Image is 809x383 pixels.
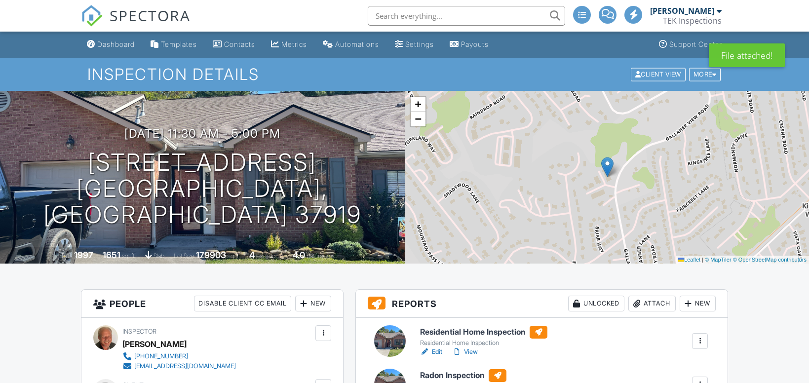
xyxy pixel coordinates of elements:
a: Contacts [209,36,259,54]
div: Payouts [461,40,489,48]
span: bedrooms [256,252,283,260]
h3: People [81,290,343,318]
a: Zoom in [411,97,425,112]
a: Residential Home Inspection Residential Home Inspection [420,326,547,347]
a: [PHONE_NUMBER] [122,351,236,361]
a: Dashboard [83,36,139,54]
a: [EMAIL_ADDRESS][DOMAIN_NAME] [122,361,236,371]
a: Metrics [267,36,311,54]
div: Attach [628,296,676,311]
div: 1997 [74,250,93,260]
a: SPECTORA [81,13,191,34]
span: slab [154,252,164,260]
div: [PHONE_NUMBER] [134,352,188,360]
div: New [295,296,331,311]
div: Unlocked [568,296,624,311]
span: Inspector [122,328,156,335]
a: Edit [420,347,442,357]
a: Zoom out [411,112,425,126]
div: 4.0 [293,250,305,260]
h1: Inspection Details [87,66,722,83]
div: Support Center [669,40,722,48]
div: Metrics [281,40,307,48]
span: − [415,113,421,125]
h1: [STREET_ADDRESS] [GEOGRAPHIC_DATA], [GEOGRAPHIC_DATA] 37919 [16,150,389,228]
a: Automations (Advanced) [319,36,383,54]
div: Contacts [224,40,255,48]
img: Marker [601,157,614,177]
div: New [680,296,716,311]
a: © OpenStreetMap contributors [733,257,807,263]
a: Leaflet [678,257,700,263]
div: 179903 [196,250,226,260]
div: [EMAIL_ADDRESS][DOMAIN_NAME] [134,362,236,370]
div: [PERSON_NAME] [650,6,714,16]
div: Templates [161,40,197,48]
a: © MapTiler [705,257,732,263]
div: Settings [405,40,434,48]
a: Support Center [655,36,726,54]
span: SPECTORA [110,5,191,26]
div: Disable Client CC Email [194,296,291,311]
span: bathrooms [307,252,335,260]
h6: Residential Home Inspection [420,326,547,339]
a: Templates [147,36,201,54]
div: TEK Inspections [663,16,722,26]
span: sq. ft. [122,252,136,260]
h3: Reports [356,290,728,318]
div: [PERSON_NAME] [122,337,187,351]
div: More [689,68,721,81]
img: The Best Home Inspection Software - Spectora [81,5,103,27]
span: Built [62,252,73,260]
span: + [415,98,421,110]
h6: Radon Inspection [420,369,506,382]
div: Automations [335,40,379,48]
span: | [702,257,703,263]
div: Client View [631,68,686,81]
a: Settings [391,36,438,54]
div: File attached! [709,43,785,67]
div: 1651 [103,250,120,260]
a: Client View [630,70,688,77]
div: 4 [249,250,255,260]
span: sq.ft. [228,252,240,260]
a: Payouts [446,36,493,54]
div: Residential Home Inspection [420,339,547,347]
h3: [DATE] 11:30 am - 5:00 pm [124,127,280,140]
input: Search everything... [368,6,565,26]
a: View [452,347,478,357]
div: Dashboard [97,40,135,48]
span: Lot Size [174,252,194,260]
